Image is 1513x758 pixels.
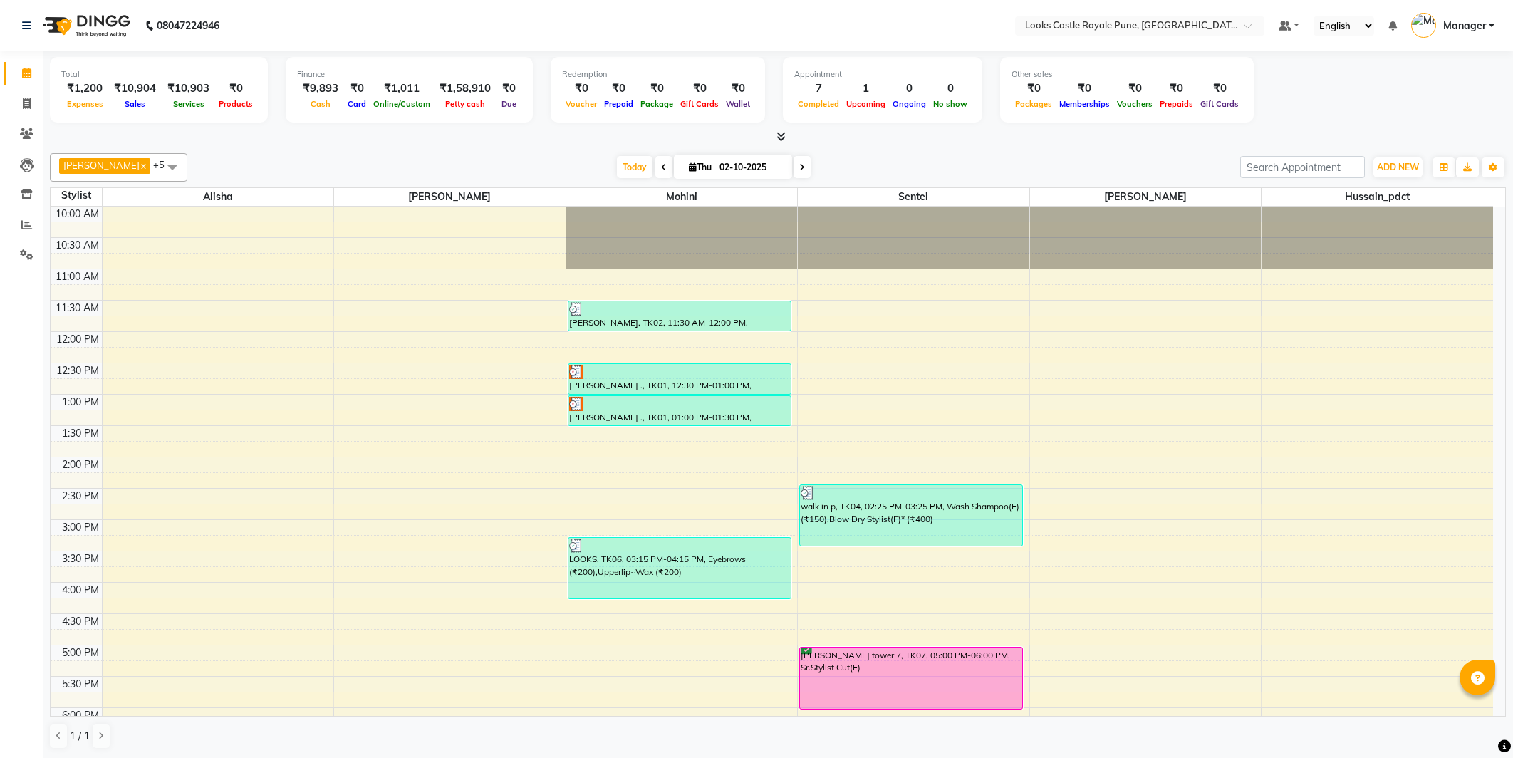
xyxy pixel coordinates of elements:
span: [PERSON_NAME] [334,188,566,206]
div: 2:30 PM [59,489,102,504]
div: ₹1,011 [370,81,434,97]
span: Gift Cards [677,99,722,109]
span: Completed [794,99,843,109]
div: 11:00 AM [53,269,102,284]
span: Prepaids [1156,99,1197,109]
div: [PERSON_NAME] tower 7, TK07, 05:00 PM-06:00 PM, Sr.Stylist Cut(F) [800,648,1022,709]
div: Appointment [794,68,971,81]
span: Packages [1012,99,1056,109]
span: Expenses [63,99,107,109]
div: ₹10,903 [162,81,215,97]
span: Sentei [798,188,1029,206]
span: Wallet [722,99,754,109]
div: walk in p, TK04, 02:25 PM-03:25 PM, Wash Shampoo(F) (₹150),Blow Dry Stylist(F)* (₹400) [800,485,1022,546]
span: [PERSON_NAME] [1030,188,1262,206]
b: 08047224946 [157,6,219,46]
div: ₹0 [1113,81,1156,97]
span: Cash [307,99,334,109]
span: Thu [685,162,715,172]
div: 7 [794,81,843,97]
div: 5:30 PM [59,677,102,692]
div: ₹0 [722,81,754,97]
span: [PERSON_NAME] [63,160,140,171]
div: ₹0 [600,81,637,97]
div: 12:00 PM [53,332,102,347]
div: ₹1,200 [61,81,108,97]
span: Card [344,99,370,109]
iframe: chat widget [1453,701,1499,744]
div: 11:30 AM [53,301,102,316]
div: 0 [930,81,971,97]
input: Search Appointment [1240,156,1365,178]
div: 10:30 AM [53,238,102,253]
button: ADD NEW [1373,157,1423,177]
div: 1 [843,81,889,97]
div: ₹0 [1056,81,1113,97]
div: Stylist [51,188,102,203]
span: Due [498,99,520,109]
span: +5 [153,159,175,170]
span: Manager [1443,19,1486,33]
div: ₹0 [496,81,521,97]
div: LOOKS, TK06, 03:15 PM-04:15 PM, Eyebrows (₹200),Upperlip~Wax (₹200) [568,538,791,598]
div: 6:00 PM [59,708,102,723]
span: Ongoing [889,99,930,109]
div: 0 [889,81,930,97]
span: Gift Cards [1197,99,1242,109]
div: 10:00 AM [53,207,102,222]
span: Online/Custom [370,99,434,109]
span: Hussain_pdct [1262,188,1493,206]
div: ₹0 [344,81,370,97]
div: Finance [297,68,521,81]
div: 1:30 PM [59,426,102,441]
div: ₹0 [637,81,677,97]
span: Today [617,156,652,178]
div: 5:00 PM [59,645,102,660]
div: ₹0 [1012,81,1056,97]
a: x [140,160,146,171]
div: ₹1,58,910 [434,81,496,97]
div: 4:00 PM [59,583,102,598]
span: Prepaid [600,99,637,109]
div: ₹0 [562,81,600,97]
div: ₹0 [215,81,256,97]
input: 2025-10-02 [715,157,786,178]
div: 12:30 PM [53,363,102,378]
span: Petty cash [442,99,489,109]
div: ₹0 [1197,81,1242,97]
span: Package [637,99,677,109]
div: Total [61,68,256,81]
img: logo [36,6,134,46]
div: [PERSON_NAME] ., TK01, 01:00 PM-01:30 PM, Eyebrows [568,396,791,425]
span: ADD NEW [1377,162,1419,172]
div: [PERSON_NAME] ., TK01, 12:30 PM-01:00 PM, Eyebrows [568,364,791,394]
span: Alisha [103,188,334,206]
span: 1 / 1 [70,729,90,744]
span: No show [930,99,971,109]
div: Other sales [1012,68,1242,81]
span: Sales [121,99,149,109]
span: Upcoming [843,99,889,109]
div: 4:30 PM [59,614,102,629]
div: ₹0 [1156,81,1197,97]
div: ₹0 [677,81,722,97]
div: ₹9,893 [297,81,344,97]
span: Products [215,99,256,109]
div: Redemption [562,68,754,81]
span: Memberships [1056,99,1113,109]
span: Mohini [566,188,798,206]
span: Vouchers [1113,99,1156,109]
div: ₹10,904 [108,81,162,97]
span: Services [170,99,208,109]
div: 1:00 PM [59,395,102,410]
div: 2:00 PM [59,457,102,472]
img: Manager [1411,13,1436,38]
div: 3:30 PM [59,551,102,566]
div: 3:00 PM [59,520,102,535]
span: Voucher [562,99,600,109]
div: [PERSON_NAME], TK02, 11:30 AM-12:00 PM, Upperlip~Wax (₹200) [568,301,791,331]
